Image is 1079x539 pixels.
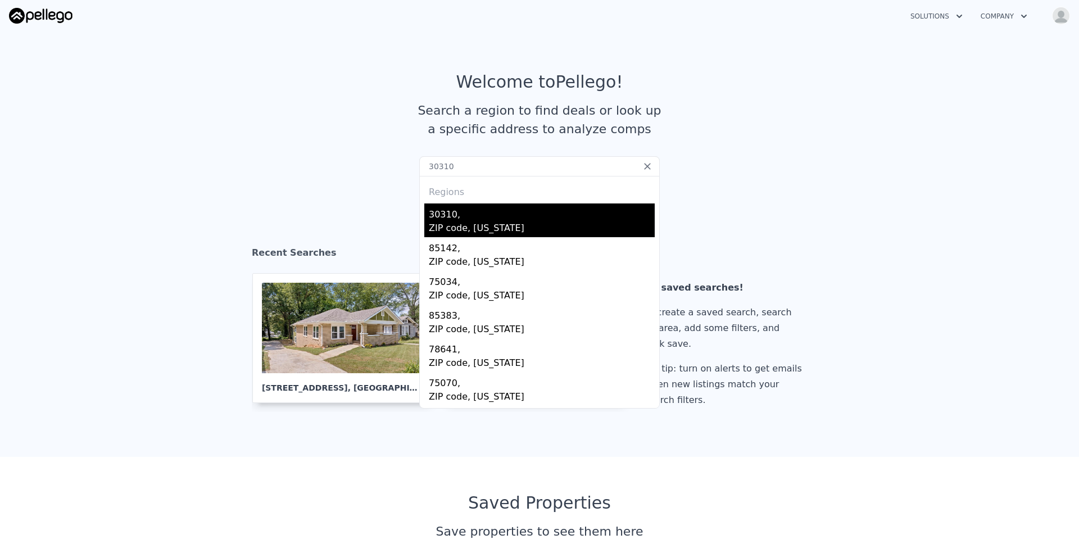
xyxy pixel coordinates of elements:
[419,156,660,176] input: Search an address or region...
[252,237,827,273] div: Recent Searches
[414,101,665,138] div: Search a region to find deals or look up a specific address to analyze comps
[429,255,655,271] div: ZIP code, [US_STATE]
[429,323,655,338] div: ZIP code, [US_STATE]
[9,8,72,24] img: Pellego
[429,406,655,424] div: 85326,
[901,6,972,26] button: Solutions
[645,361,806,408] div: Pro tip: turn on alerts to get emails when new listings match your search filters.
[429,289,655,305] div: ZIP code, [US_STATE]
[645,280,806,296] div: No saved searches!
[429,271,655,289] div: 75034,
[429,390,655,406] div: ZIP code, [US_STATE]
[252,493,827,513] div: Saved Properties
[429,305,655,323] div: 85383,
[429,356,655,372] div: ZIP code, [US_STATE]
[645,305,806,352] div: To create a saved search, search an area, add some filters, and click save.
[429,203,655,221] div: 30310,
[429,237,655,255] div: 85142,
[429,221,655,237] div: ZIP code, [US_STATE]
[424,176,655,203] div: Regions
[972,6,1036,26] button: Company
[262,373,423,393] div: [STREET_ADDRESS] , [GEOGRAPHIC_DATA]
[1052,7,1070,25] img: avatar
[252,273,441,403] a: [STREET_ADDRESS], [GEOGRAPHIC_DATA]
[429,372,655,390] div: 75070,
[429,338,655,356] div: 78641,
[456,72,623,92] div: Welcome to Pellego !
